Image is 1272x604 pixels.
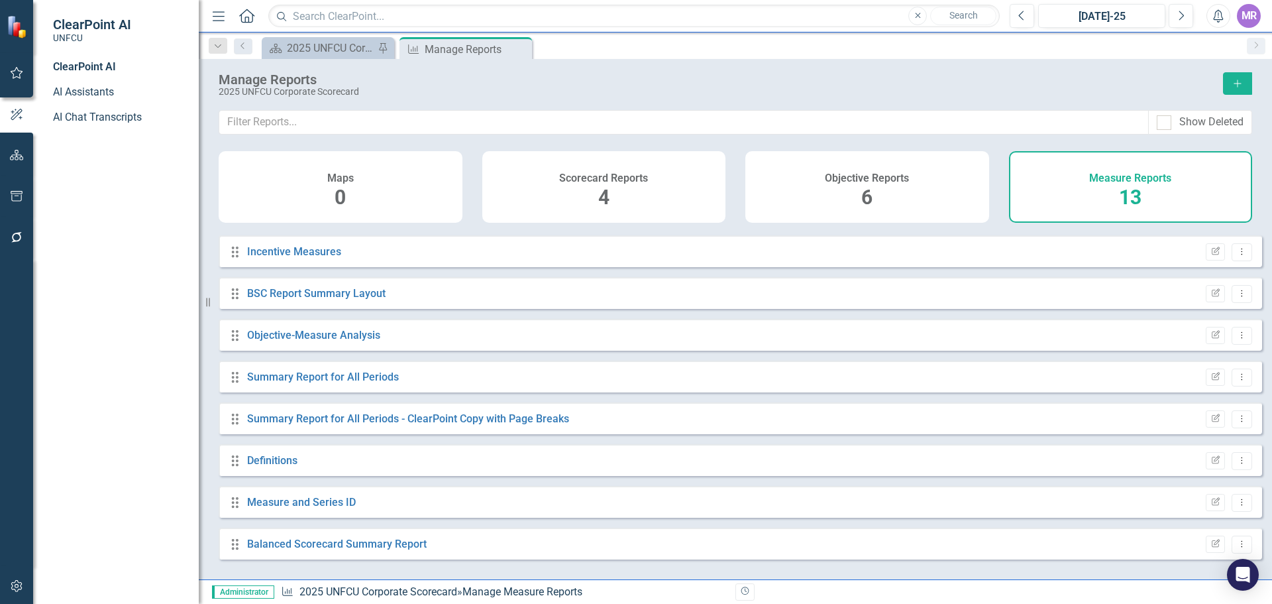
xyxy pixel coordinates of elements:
span: ClearPoint AI [53,17,131,32]
input: Filter Reports... [219,110,1149,135]
h4: Maps [327,172,354,184]
button: [DATE]-25 [1038,4,1165,28]
div: Open Intercom Messenger [1227,559,1259,591]
button: MR [1237,4,1261,28]
a: Objective-Measure Analysis [247,329,380,341]
div: » Manage Measure Reports [281,585,725,600]
a: 2025 UNFCU Corporate Balanced Scorecard [265,40,374,56]
span: Search [949,10,978,21]
div: Manage Reports [219,72,1210,87]
img: ClearPoint Strategy [7,15,30,38]
a: Balanced Scorecard Summary Report [247,538,427,550]
span: 13 [1119,186,1141,209]
div: 2025 UNFCU Corporate Balanced Scorecard [287,40,374,56]
a: AI Assistants [53,85,185,100]
a: Summary Report for All Periods - ClearPoint Copy with Page Breaks [247,412,569,425]
div: 2025 UNFCU Corporate Scorecard [219,87,1210,97]
div: ClearPoint AI [53,60,185,75]
a: BSC Report Summary Layout [247,287,386,300]
h4: Objective Reports [825,172,909,184]
span: Administrator [212,585,274,599]
span: 6 [861,186,873,209]
h4: Measure Reports [1089,172,1171,184]
button: Search [930,7,996,25]
a: 2025 UNFCU Corporate Scorecard [299,585,457,598]
a: Definitions [247,454,297,467]
a: Measure and Series ID [247,496,356,509]
span: 4 [598,186,609,209]
a: Incentive Measures [247,245,341,258]
h4: Scorecard Reports [559,172,648,184]
div: Show Deleted [1179,115,1244,130]
div: Manage Reports [425,41,529,58]
a: AI Chat Transcripts [53,110,185,125]
span: 0 [335,186,346,209]
small: UNFCU [53,32,131,43]
input: Search ClearPoint... [268,5,1000,28]
a: Summary Report for All Periods [247,371,399,383]
div: [DATE]-25 [1043,9,1161,25]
